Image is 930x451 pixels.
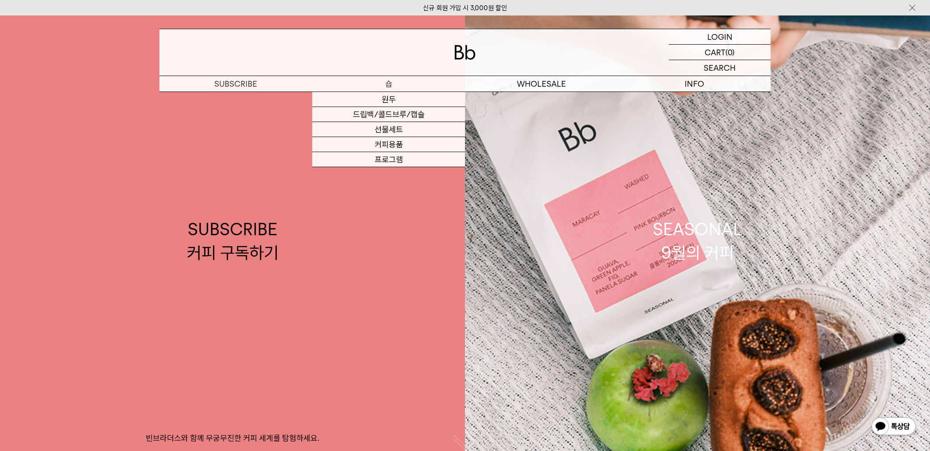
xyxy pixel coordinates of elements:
div: SEASONAL 9월의 커피 [653,218,742,264]
a: 프로그램 [312,152,465,167]
a: 원두 [312,92,465,107]
a: CART (0) [669,45,771,60]
a: 숍 [312,76,465,92]
img: 로고 [454,45,476,60]
img: 카카오톡 채널 1:1 채팅 버튼 [871,417,917,438]
p: LOGIN [707,29,732,44]
p: SEARCH [704,60,736,76]
p: (0) [725,45,735,60]
a: 신규 회원 가입 시 3,000원 할인 [423,4,507,12]
p: CART [705,45,725,60]
a: 커피용품 [312,137,465,152]
p: WHOLESALE [465,76,618,92]
a: 선물세트 [312,122,465,137]
a: 드립백/콜드브루/캡슐 [312,107,465,122]
p: INFO [618,76,771,92]
a: SUBSCRIBE [159,76,312,92]
div: SUBSCRIBE 커피 구독하기 [187,218,279,264]
a: LOGIN [669,29,771,45]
